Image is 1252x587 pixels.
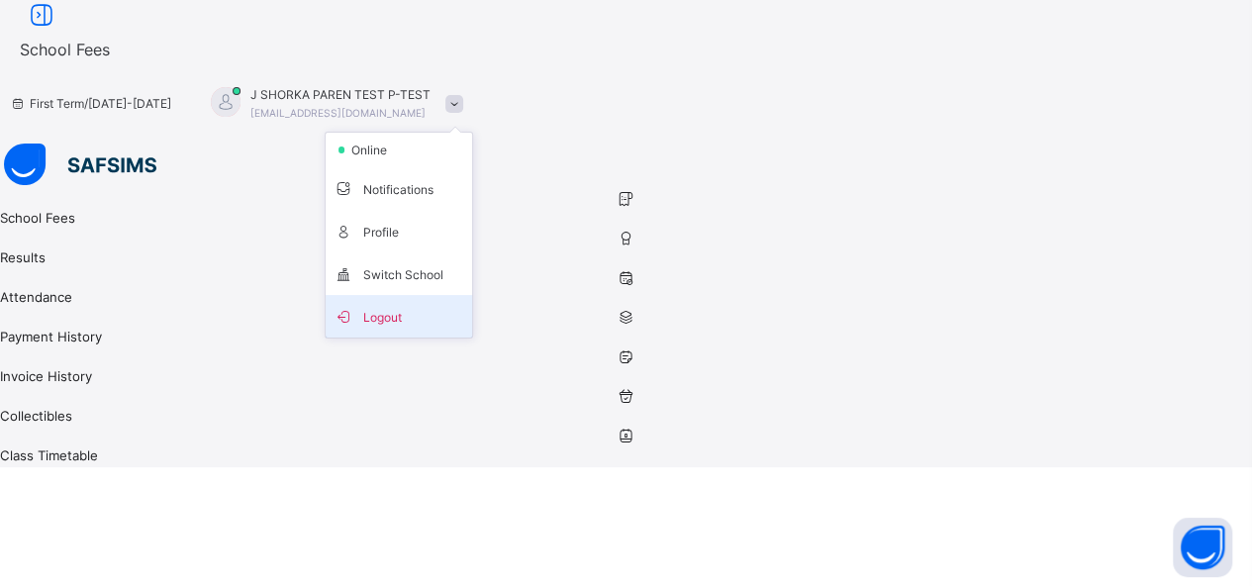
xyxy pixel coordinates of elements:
[10,95,171,113] span: session/term information
[191,86,473,122] div: J SHORKA PAREN TESTP-TEST
[334,218,464,245] span: Profile
[250,86,431,104] span: J SHORKA PAREN TEST P-TEST
[326,210,472,252] li: dropdown-list-item-text-4
[326,295,472,338] li: dropdown-list-item-buttom-7
[349,142,399,159] span: online
[20,40,110,59] span: School Fees
[334,303,464,330] span: Logout
[250,107,426,119] span: [EMAIL_ADDRESS][DOMAIN_NAME]
[326,133,472,167] li: dropdown-list-item-null-2
[334,175,464,202] span: Notifications
[1173,518,1232,577] button: Open asap
[326,167,472,210] li: dropdown-list-item-text-3
[334,260,464,287] span: Switch School
[326,252,472,295] li: dropdown-list-item-text-5
[4,144,156,185] img: safsims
